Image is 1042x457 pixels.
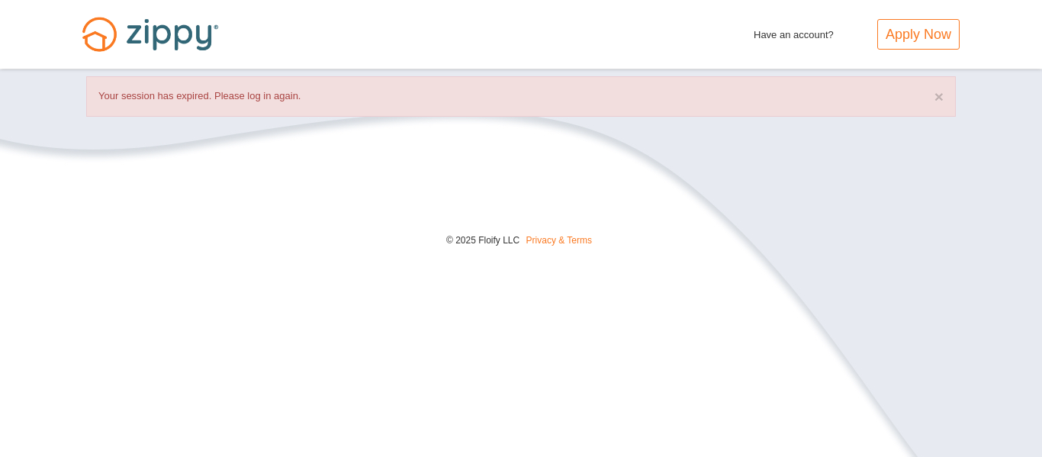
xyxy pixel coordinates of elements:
[86,76,956,117] div: Your session has expired. Please log in again.
[877,19,960,50] a: Apply Now
[526,235,592,246] a: Privacy & Terms
[446,235,519,246] span: © 2025 Floify LLC
[754,19,834,43] span: Have an account?
[934,89,944,105] button: ×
